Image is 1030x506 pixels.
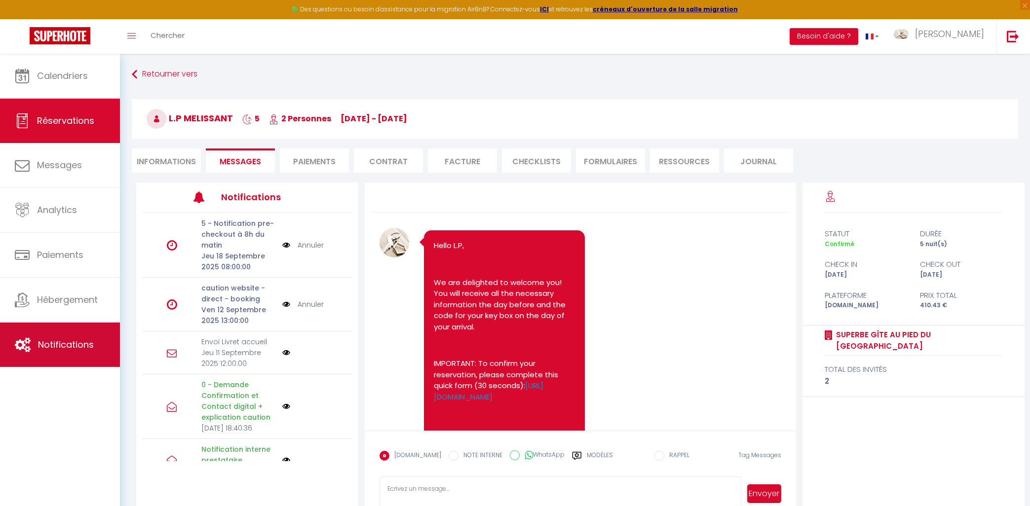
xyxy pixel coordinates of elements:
[201,444,275,466] p: Notification interne prestataire
[747,484,781,503] button: Envoyer
[825,375,1002,387] div: 2
[833,329,1002,352] a: Superbe gîte au pied du [GEOGRAPHIC_DATA]
[151,30,185,40] span: Chercher
[434,277,575,333] p: We are delighted to welcome you! You will receive all the necessary information the day before an...
[298,299,324,310] a: Annuler
[8,4,38,34] button: Ouvrir le widget de chat LiveChat
[988,462,1023,499] iframe: Chat
[914,258,1009,270] div: check out
[724,148,793,173] li: Journal
[886,19,996,54] a: ... [PERSON_NAME]
[650,148,719,173] li: Ressources
[143,19,192,54] a: Chercher
[201,336,275,347] p: Envoi Livret accueil
[201,283,275,304] p: caution website - direct - booking
[220,156,261,167] span: Messages
[825,363,1002,375] div: total des invités
[914,301,1009,310] div: 410.43 €
[201,304,275,326] p: Ven 12 Septembre 2025 13:00:00
[37,204,77,216] span: Analytics
[282,299,290,310] img: NO IMAGE
[914,240,1009,249] div: 5 nuit(s)
[915,28,984,40] span: [PERSON_NAME]
[282,456,290,464] img: NO IMAGE
[434,380,543,402] a: [URL][DOMAIN_NAME]
[37,293,98,306] span: Hébergement
[428,148,497,173] li: Facture
[914,228,1009,240] div: durée
[282,402,290,410] img: NO IMAGE
[282,349,290,357] img: NO IMAGE
[790,28,858,45] button: Besoin d'aide ?
[587,451,613,468] label: Modèles
[818,289,914,301] div: Plateforme
[201,218,275,251] p: 5 - Notification pre-checkout à 8h du matin
[818,228,914,240] div: statut
[1007,30,1019,42] img: logout
[201,251,275,272] p: Jeu 18 Septembre 2025 08:00:00
[593,5,738,13] a: créneaux d'ouverture de la salle migration
[434,240,575,252] p: Hello L.P,
[818,270,914,280] div: [DATE]
[37,249,83,261] span: Paiements
[341,113,407,124] span: [DATE] - [DATE]
[37,70,88,82] span: Calendriers
[894,29,909,39] img: ...
[818,301,914,310] div: [DOMAIN_NAME]
[201,423,275,434] p: [DATE] 18:40:36
[30,27,90,44] img: Super Booking
[37,159,82,171] span: Messages
[132,66,1018,83] a: Retourner vers
[825,240,854,248] span: Confirmé
[818,258,914,270] div: check in
[147,112,233,124] span: L.P Melissant
[389,451,441,462] label: [DOMAIN_NAME]
[201,379,275,423] p: 0 - Demande Confirmation et Contact digital + explication caution
[298,240,324,251] a: Annuler
[576,148,645,173] li: FORMULAIRES
[38,338,94,351] span: Notifications
[201,347,275,369] p: Jeu 11 Septembre 2025 12:00:00
[280,148,349,173] li: Paiements
[520,450,565,461] label: WhatsApp
[380,228,409,257] img: 17337806729348.jpg
[37,114,94,127] span: Réservations
[221,186,308,208] h3: Notifications
[458,451,502,462] label: NOTE INTERNE
[664,451,689,462] label: RAPPEL
[914,289,1009,301] div: Prix total
[132,148,201,173] li: Informations
[540,5,549,13] a: ICI
[242,113,260,124] span: 5
[434,358,575,402] p: IMPORTANT: To confirm your reservation, please complete this quick form (30 seconds):
[354,148,423,173] li: Contrat
[502,148,571,173] li: CHECKLISTS
[738,451,781,459] span: Tag Messages
[269,113,331,124] span: 2 Personnes
[282,240,290,251] img: NO IMAGE
[914,270,1009,280] div: [DATE]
